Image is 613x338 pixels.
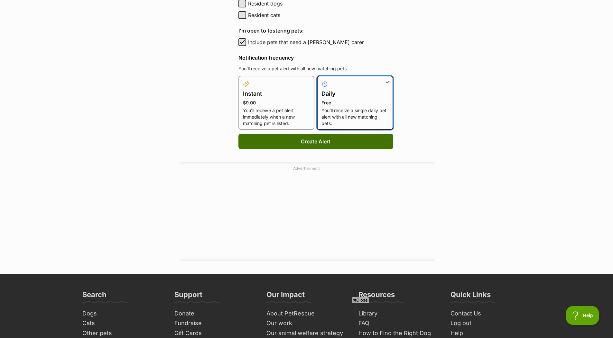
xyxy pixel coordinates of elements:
a: Dogs [80,309,165,319]
p: $9.00 [243,100,310,106]
div: Advertisement [180,162,434,261]
iframe: Help Scout Beacon - Open [566,306,600,325]
h3: Quick Links [450,290,491,303]
a: Log out [448,318,534,328]
button: Create Alert [238,134,393,149]
h3: Resources [358,290,395,303]
a: Cats [80,318,165,328]
h4: I'm open to fostering pets: [238,27,393,34]
a: Contact Us [448,309,534,319]
p: Free [321,100,389,106]
h3: Search [82,290,107,303]
p: You’ll receive a pet alert with all new matching pets. [238,65,393,72]
h4: Notification frequency [238,54,393,62]
h4: Daily [321,89,389,98]
span: Close [352,297,369,303]
p: You’ll receive a pet alert immediately when a new matching pet is listed. [243,107,310,127]
iframe: Advertisement [151,306,463,335]
h3: Our Impact [266,290,305,303]
iframe: Advertisement [151,174,463,255]
p: You’ll receive a single daily pet alert with all new matching pets. [321,107,389,127]
label: Include pets that need a [PERSON_NAME] carer [248,38,393,46]
label: Resident cats [248,11,393,19]
h3: Support [174,290,202,303]
h4: Instant [243,89,310,98]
